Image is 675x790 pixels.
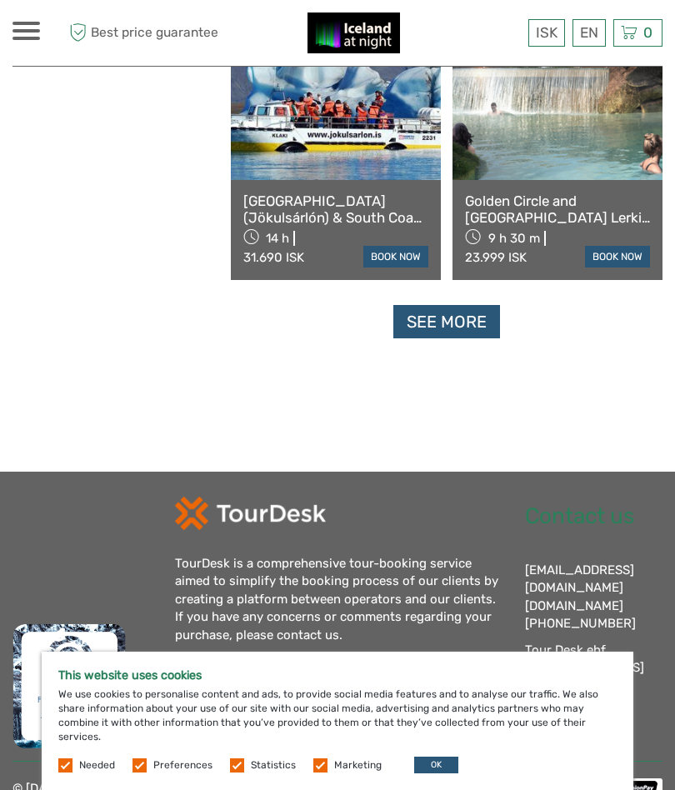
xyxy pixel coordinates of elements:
h2: Contact us [525,503,662,530]
a: Golden Circle and [GEOGRAPHIC_DATA] Lerki Admission [465,192,650,227]
div: [EMAIL_ADDRESS][DOMAIN_NAME] [525,562,662,633]
a: book now [585,246,650,267]
button: Open LiveChat chat widget [192,26,212,46]
label: Needed [79,758,115,772]
div: TourDesk is a comprehensive tour-booking service aimed to simplify the booking process of our cli... [175,555,500,644]
div: Tour Desk ehf. [STREET_ADDRESS] IS6005100370 VAT#114044 [525,642,662,749]
img: 2375-0893e409-a1bb-4841-adb0-b7e32975a913_logo_small.jpg [307,12,400,53]
label: Statistics [251,758,296,772]
span: 9 h 30 m [488,231,540,246]
a: [GEOGRAPHIC_DATA] (Jökulsárlón) & South Coast Tour with boat ride [243,192,428,227]
div: 23.999 ISK [465,250,527,265]
img: td-logo-white.png [175,497,326,530]
div: We use cookies to personalise content and ads, to provide social media features and to analyse ou... [42,652,633,790]
a: [DOMAIN_NAME] [525,598,623,613]
span: 0 [641,24,655,41]
span: 14 h [266,231,289,246]
label: Marketing [334,758,382,772]
span: Best price guarantee [65,19,218,47]
a: book now [363,246,428,267]
p: We're away right now. Please check back later! [23,29,188,42]
label: Preferences [153,758,212,772]
div: EN [572,19,606,47]
img: fms.png [12,623,126,748]
a: [PHONE_NUMBER] [525,616,636,631]
a: See more [393,305,500,339]
div: 31.690 ISK [243,250,304,265]
h5: This website uses cookies [58,668,617,682]
span: ISK [536,24,557,41]
button: OK [414,757,458,773]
